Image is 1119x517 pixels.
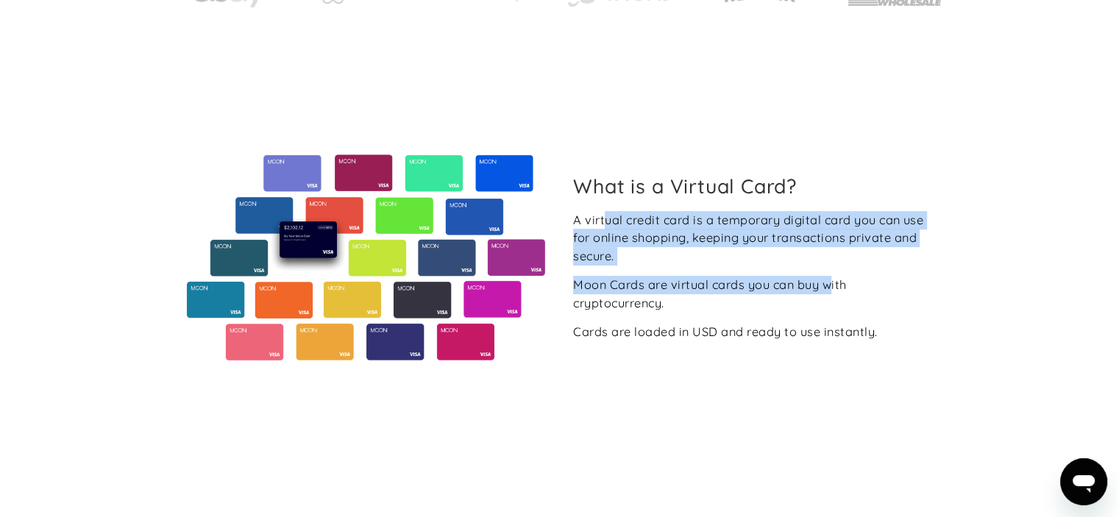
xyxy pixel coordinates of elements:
div: Cards are loaded in USD and ready to use instantly. [573,323,877,341]
iframe: Button to launch messaging window [1060,458,1107,505]
img: Virtual cards from Moon [185,154,547,360]
div: A virtual credit card is a temporary digital card you can use for online shopping, keeping your t... [573,211,933,265]
div: Moon Cards are virtual cards you can buy with cryptocurrency. [573,276,933,312]
h2: What is a Virtual Card? [573,174,933,198]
